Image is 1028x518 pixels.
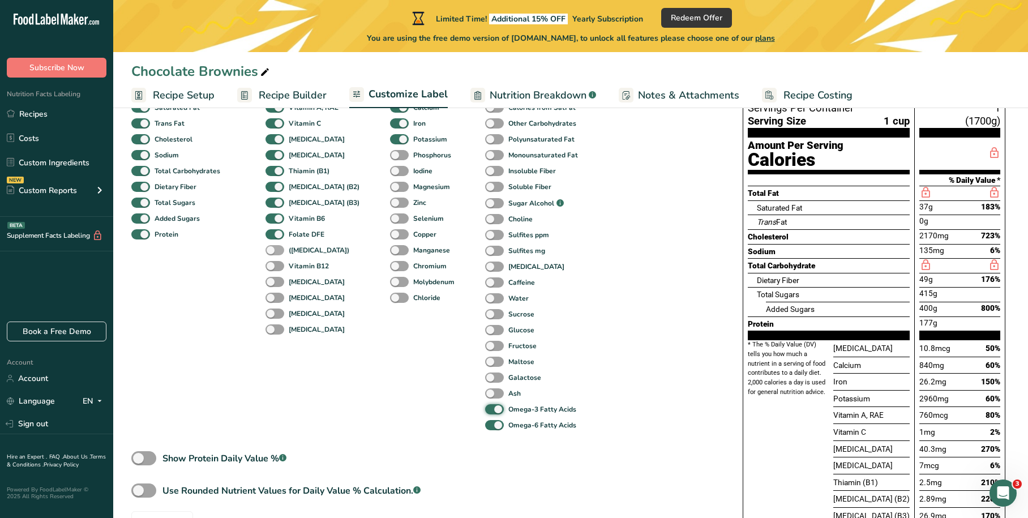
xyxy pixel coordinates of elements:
b: Glucose [508,325,534,335]
span: 183% [981,202,1000,211]
div: Limited Time! [410,11,643,25]
span: 3 [1013,480,1022,489]
span: 176% [981,275,1000,284]
span: Total Sugars [757,290,799,299]
b: [MEDICAL_DATA] [289,293,345,303]
span: 2170mg [919,230,949,242]
b: [MEDICAL_DATA] [289,324,345,335]
div: Show Protein Daily Value % [162,452,286,465]
b: Total Carbohydrates [155,166,220,176]
b: Galactose [508,373,541,383]
a: Privacy Policy [44,461,79,469]
b: Ash [508,388,521,399]
b: Vitamin B6 [289,213,325,224]
span: 60% [986,393,1000,405]
b: Selenium [413,213,444,224]
b: Phosphorus [413,150,451,160]
span: 6% [990,246,1000,255]
span: Servings Per Container [748,102,910,115]
b: Polyunsaturated Fat [508,134,575,144]
b: Sodium [155,150,179,160]
a: Recipe Costing [762,83,853,108]
b: Iodine [413,166,432,176]
b: Protein [155,229,178,239]
span: Redeem Offer [671,12,722,24]
span: 2% [990,426,1000,438]
span: 150% [981,376,1000,388]
b: Zinc [413,198,426,208]
div: 840mg [919,358,986,373]
div: % Daily Value * [915,174,1000,186]
b: [MEDICAL_DATA] [289,134,345,144]
span: 220% [981,493,1000,505]
span: [MEDICAL_DATA] [833,343,893,354]
i: Trans [757,217,776,226]
a: Nutrition Breakdown [470,83,596,108]
b: Cholesterol [155,134,192,144]
span: 400g [919,302,937,314]
span: Fat [757,217,787,226]
span: Protein [748,319,774,328]
a: Notes & Attachments [619,83,739,108]
b: Sulfites ppm [508,230,549,240]
b: Caffeine [508,277,535,288]
div: NEW [7,177,24,183]
span: Calcium [833,359,861,371]
b: [MEDICAL_DATA] [508,262,564,272]
span: Dietary Fiber [757,276,799,285]
span: Recipe Setup [153,88,215,103]
a: Customize Label [349,82,448,109]
div: 40.3mg [919,442,981,456]
b: Water [508,293,529,303]
div: 760mcg [919,408,986,422]
span: plans [755,33,775,44]
span: 80% [986,409,1000,421]
b: Choline [508,214,533,224]
div: 1mg [919,425,990,439]
b: Omega-3 Fatty Acids [508,404,576,414]
a: Book a Free Demo [7,322,106,341]
b: Manganese [413,245,450,255]
span: Customize Label [369,87,448,102]
b: Vitamin C [289,118,321,129]
div: Chocolate Brownies [131,61,272,82]
b: Molybdenum [413,277,455,287]
div: 2.89mg [919,492,981,506]
span: Cholesterol [748,232,789,241]
b: Chloride [413,293,440,303]
div: Calories [748,149,910,170]
span: You are using the free demo version of [DOMAIN_NAME], to unlock all features please choose one of... [367,32,775,44]
b: Magnesium [413,182,450,192]
span: 37g [919,201,933,213]
b: [MEDICAL_DATA] [289,277,345,287]
span: Vitamin C [833,426,866,438]
b: Folate DFE [289,229,324,239]
b: Trans Fat [155,118,185,129]
span: Recipe Builder [259,88,327,103]
span: 6% [990,460,1000,472]
button: Subscribe Now [7,58,106,78]
a: About Us . [63,453,90,461]
span: 177g [919,317,937,329]
div: Custom Reports [7,185,77,196]
span: 135mg [919,245,944,256]
b: Copper [413,229,436,239]
span: Additional 15% OFF [489,14,568,24]
div: Powered By FoodLabelMaker © 2025 All Rights Reserved [7,486,106,500]
b: Iron [413,118,426,129]
b: Insoluble Fiber [508,166,556,176]
span: Total Carbohydrate [748,261,815,270]
b: Sucrose [508,309,534,319]
a: Hire an Expert . [7,453,47,461]
span: Subscribe Now [29,62,84,74]
span: [MEDICAL_DATA] [833,443,893,455]
b: Soluble Fiber [508,182,551,192]
span: 50% [986,343,1000,354]
span: Saturated Fat [757,203,802,212]
div: 2960mg [919,392,986,406]
span: 60% [986,359,1000,371]
span: 1 (1700g) [919,102,1000,128]
button: Redeem Offer [661,8,732,28]
b: Fructose [508,341,537,351]
span: Sodium [748,247,776,256]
